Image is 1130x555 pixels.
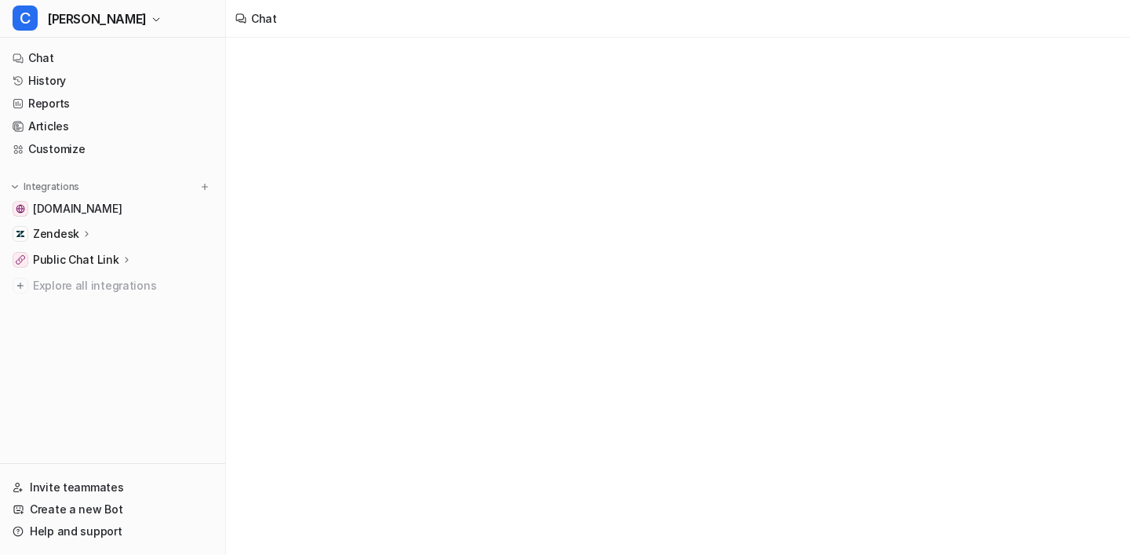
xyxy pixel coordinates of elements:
span: Explore all integrations [33,273,213,298]
a: gcore.com[DOMAIN_NAME] [6,198,219,220]
a: Help and support [6,520,219,542]
span: C [13,5,38,31]
img: explore all integrations [13,278,28,294]
p: Integrations [24,181,79,193]
img: menu_add.svg [199,181,210,192]
a: Reports [6,93,219,115]
img: gcore.com [16,204,25,214]
a: Invite teammates [6,476,219,498]
div: Chat [251,10,277,27]
a: Articles [6,115,219,137]
a: Explore all integrations [6,275,219,297]
span: [PERSON_NAME] [47,8,147,30]
a: History [6,70,219,92]
button: Integrations [6,179,84,195]
p: Zendesk [33,226,79,242]
img: Zendesk [16,229,25,239]
img: expand menu [9,181,20,192]
a: Customize [6,138,219,160]
span: [DOMAIN_NAME] [33,201,122,217]
a: Create a new Bot [6,498,219,520]
img: Public Chat Link [16,255,25,265]
a: Chat [6,47,219,69]
p: Public Chat Link [33,252,119,268]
